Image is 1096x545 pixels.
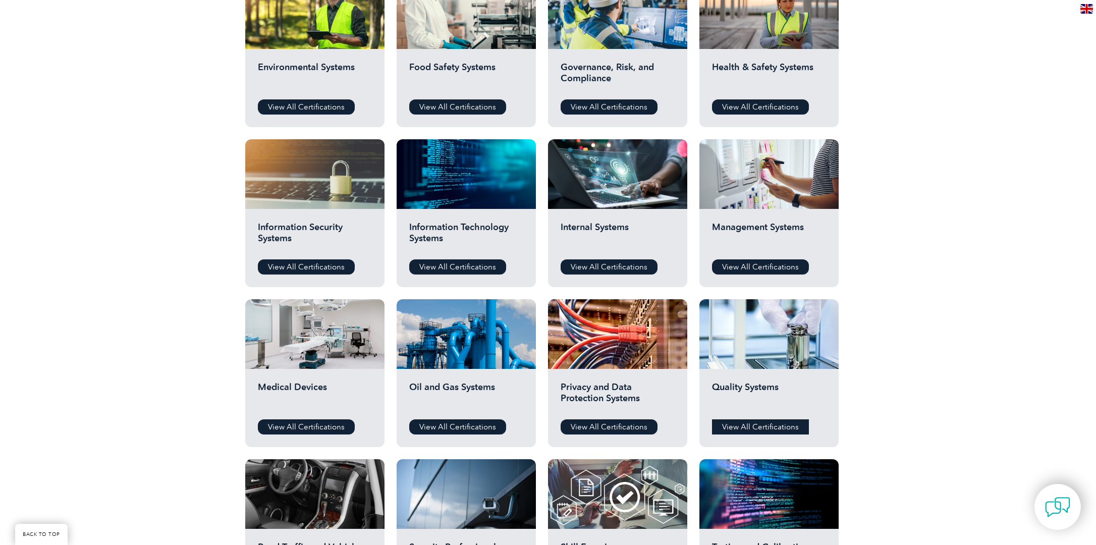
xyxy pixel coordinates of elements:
[712,381,826,412] h2: Quality Systems
[561,99,657,115] a: View All Certifications
[409,419,506,434] a: View All Certifications
[258,381,372,412] h2: Medical Devices
[409,381,523,412] h2: Oil and Gas Systems
[561,222,675,252] h2: Internal Systems
[712,222,826,252] h2: Management Systems
[258,419,355,434] a: View All Certifications
[712,99,809,115] a: View All Certifications
[409,99,506,115] a: View All Certifications
[561,381,675,412] h2: Privacy and Data Protection Systems
[15,524,68,545] a: BACK TO TOP
[258,259,355,275] a: View All Certifications
[258,222,372,252] h2: Information Security Systems
[561,259,657,275] a: View All Certifications
[561,419,657,434] a: View All Certifications
[712,259,809,275] a: View All Certifications
[1080,4,1093,14] img: en
[712,62,826,92] h2: Health & Safety Systems
[258,62,372,92] h2: Environmental Systems
[409,222,523,252] h2: Information Technology Systems
[1045,495,1070,520] img: contact-chat.png
[561,62,675,92] h2: Governance, Risk, and Compliance
[712,419,809,434] a: View All Certifications
[409,259,506,275] a: View All Certifications
[258,99,355,115] a: View All Certifications
[409,62,523,92] h2: Food Safety Systems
